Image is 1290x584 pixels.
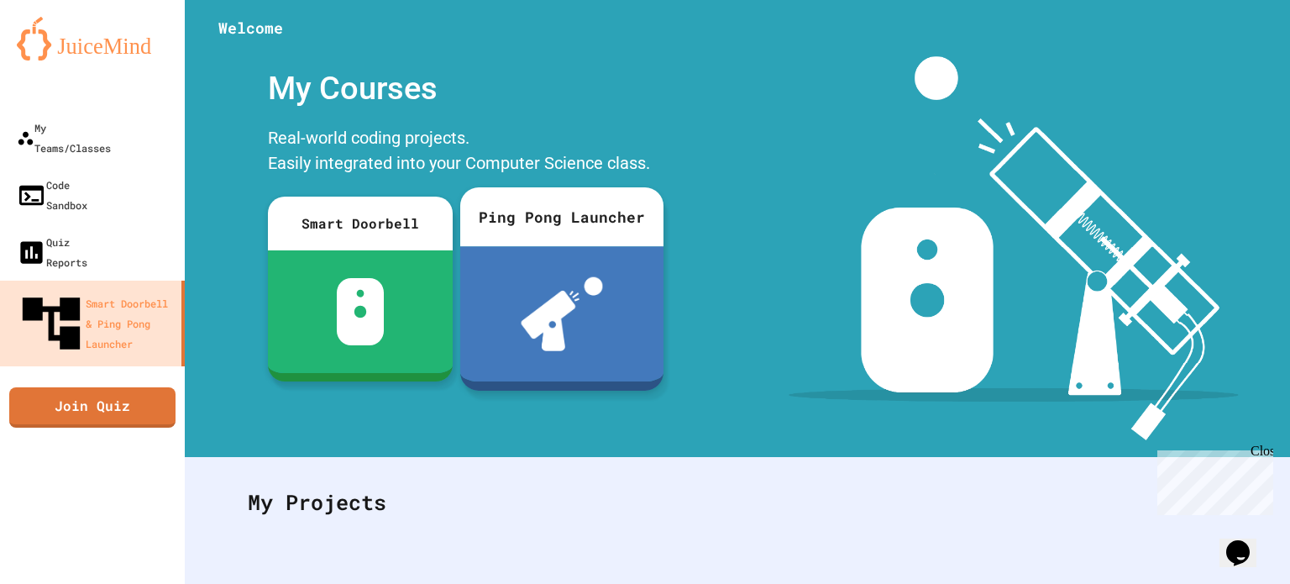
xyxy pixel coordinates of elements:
[17,17,168,61] img: logo-orange.svg
[17,175,87,215] div: Code Sandbox
[17,232,87,272] div: Quiz Reports
[260,121,663,184] div: Real-world coding projects. Easily integrated into your Computer Science class.
[17,289,175,358] div: Smart Doorbell & Ping Pong Launcher
[268,197,453,250] div: Smart Doorbell
[9,387,176,428] a: Join Quiz
[789,56,1239,440] img: banner-image-my-projects.png
[231,470,1244,535] div: My Projects
[1151,444,1273,515] iframe: chat widget
[17,118,111,158] div: My Teams/Classes
[337,278,385,345] img: sdb-white.svg
[521,277,603,351] img: ppl-with-ball.png
[260,56,663,121] div: My Courses
[7,7,116,107] div: Chat with us now!Close
[1219,517,1273,567] iframe: chat widget
[460,187,663,246] div: Ping Pong Launcher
